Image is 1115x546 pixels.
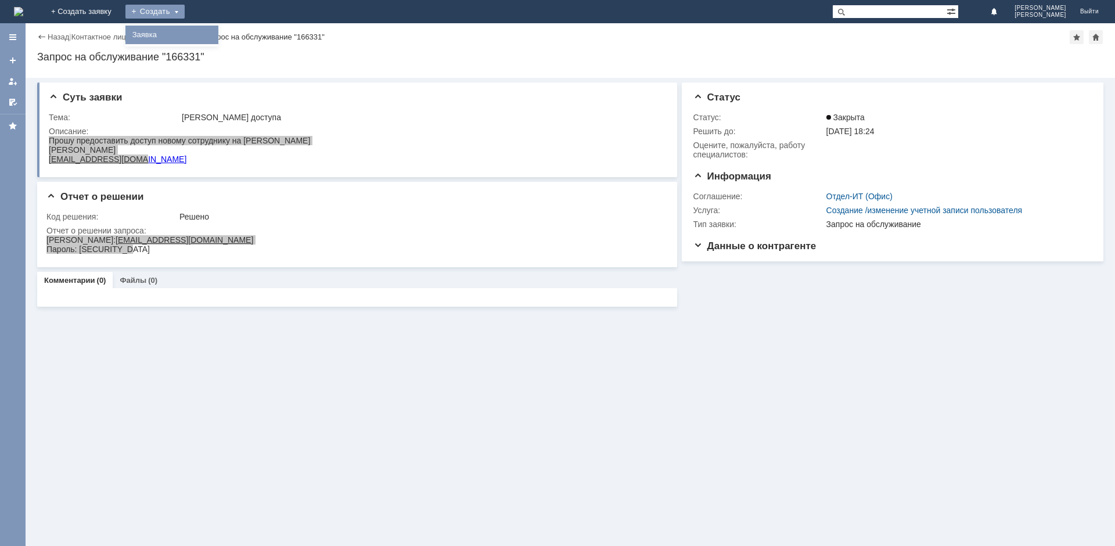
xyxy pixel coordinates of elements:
[693,127,824,136] div: Решить до:
[693,171,771,182] span: Информация
[693,92,740,103] span: Статус
[693,206,824,215] div: Услуга:
[182,113,659,122] div: [PERSON_NAME] доступа
[693,113,824,122] div: Статус:
[120,276,146,285] a: Файлы
[826,206,1023,215] a: Создание /изменение учетной записи пользователя
[14,7,23,16] a: Перейти на домашнюю страницу
[14,7,23,16] img: logo
[826,113,865,122] span: Закрыта
[693,240,817,252] span: Данные о контрагенте
[46,226,661,235] div: Отчет о решении запроса:
[3,93,22,112] a: Мои согласования
[48,33,69,41] a: Назад
[1015,12,1066,19] span: [PERSON_NAME]
[46,212,177,221] div: Код решения:
[148,276,157,285] div: (0)
[826,220,1086,229] div: Запрос на обслуживание
[1015,5,1066,12] span: [PERSON_NAME]
[128,28,216,42] a: Заявка
[826,192,893,201] a: Отдел-ИТ (Офис)
[49,92,122,103] span: Суть заявки
[1089,30,1103,44] div: Сделать домашней страницей
[49,113,179,122] div: Тема:
[46,191,143,202] span: Отчет о решении
[125,5,185,19] div: Создать
[179,212,659,221] div: Решено
[947,5,958,16] span: Расширенный поиск
[44,276,95,285] a: Комментарии
[3,72,22,91] a: Мои заявки
[69,32,71,41] div: |
[693,141,824,159] div: Oцените, пожалуйста, работу специалистов:
[49,127,661,136] div: Описание:
[693,192,824,201] div: Соглашение:
[693,220,824,229] div: Тип заявки:
[97,276,106,285] div: (0)
[1070,30,1084,44] div: Добавить в избранное
[3,51,22,70] a: Создать заявку
[204,33,325,41] div: Запрос на обслуживание "166331"
[37,51,1103,63] div: Запрос на обслуживание "166331"
[826,127,875,136] span: [DATE] 18:24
